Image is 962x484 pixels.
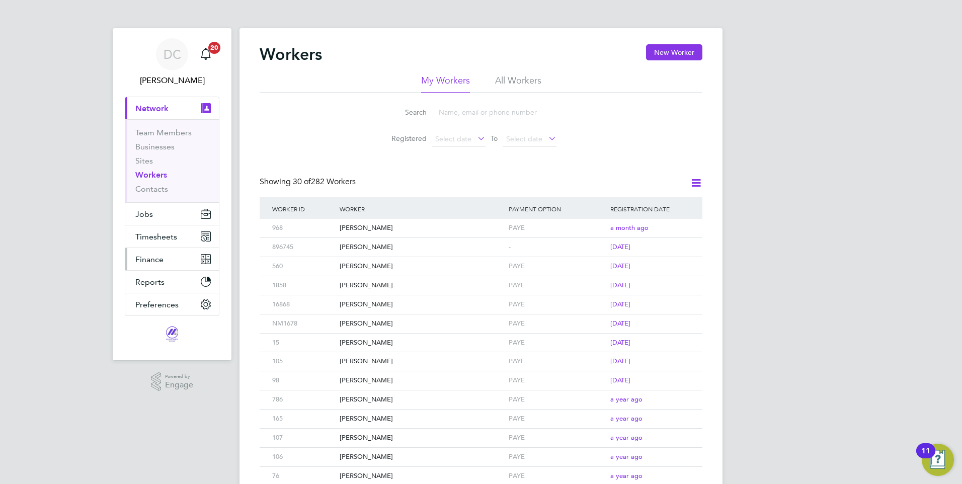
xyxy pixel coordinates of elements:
[610,300,630,308] span: [DATE]
[270,371,692,379] a: 98[PERSON_NAME]PAYE[DATE]
[610,471,643,480] span: a year ago
[135,277,165,287] span: Reports
[506,352,608,371] div: PAYE
[135,232,177,241] span: Timesheets
[337,219,506,237] div: [PERSON_NAME]
[125,293,219,315] button: Preferences
[113,28,231,360] nav: Main navigation
[610,395,643,404] span: a year ago
[270,410,337,428] div: 165
[506,134,542,143] span: Select date
[435,134,471,143] span: Select date
[270,447,692,456] a: 106[PERSON_NAME]PAYEa year ago
[337,276,506,295] div: [PERSON_NAME]
[337,410,506,428] div: [PERSON_NAME]
[506,219,608,237] div: PAYE
[125,248,219,270] button: Finance
[270,238,337,257] div: 896745
[506,334,608,352] div: PAYE
[135,128,192,137] a: Team Members
[125,271,219,293] button: Reports
[208,42,220,54] span: 20
[610,338,630,347] span: [DATE]
[610,281,630,289] span: [DATE]
[506,410,608,428] div: PAYE
[293,177,311,187] span: 30 of
[270,334,337,352] div: 15
[506,390,608,409] div: PAYE
[488,132,501,145] span: To
[270,197,337,220] div: Worker ID
[495,74,541,93] li: All Workers
[337,238,506,257] div: [PERSON_NAME]
[337,429,506,447] div: [PERSON_NAME]
[165,372,193,381] span: Powered by
[135,156,153,166] a: Sites
[610,414,643,423] span: a year ago
[270,352,692,360] a: 105[PERSON_NAME]PAYE[DATE]
[270,390,692,398] a: 786[PERSON_NAME]PAYEa year ago
[270,295,692,303] a: 16868[PERSON_NAME]PAYE[DATE]
[125,97,219,119] button: Network
[135,300,179,309] span: Preferences
[125,38,219,87] a: DC[PERSON_NAME]
[135,142,175,151] a: Businesses
[135,255,164,264] span: Finance
[506,276,608,295] div: PAYE
[151,372,194,391] a: Powered byEngage
[164,48,181,61] span: DC
[270,276,337,295] div: 1858
[196,38,216,70] a: 20
[125,326,219,342] a: Go to home page
[270,219,337,237] div: 968
[610,223,649,232] span: a month ago
[506,448,608,466] div: PAYE
[506,238,608,257] div: -
[270,295,337,314] div: 16868
[125,119,219,202] div: Network
[270,333,692,342] a: 15[PERSON_NAME]PAYE[DATE]
[270,218,692,227] a: 968[PERSON_NAME]PAYEa month ago
[337,448,506,466] div: [PERSON_NAME]
[270,276,692,284] a: 1858[PERSON_NAME]PAYE[DATE]
[381,108,427,117] label: Search
[337,390,506,409] div: [PERSON_NAME]
[506,257,608,276] div: PAYE
[135,170,167,180] a: Workers
[610,357,630,365] span: [DATE]
[610,319,630,328] span: [DATE]
[506,314,608,333] div: PAYE
[270,448,337,466] div: 106
[270,257,337,276] div: 560
[506,295,608,314] div: PAYE
[165,381,193,389] span: Engage
[434,103,581,122] input: Name, email or phone number
[270,428,692,437] a: 107[PERSON_NAME]PAYEa year ago
[135,209,153,219] span: Jobs
[337,334,506,352] div: [PERSON_NAME]
[506,429,608,447] div: PAYE
[270,314,337,333] div: NM1678
[270,237,692,246] a: 896745[PERSON_NAME]-[DATE]
[270,409,692,418] a: 165[PERSON_NAME]PAYEa year ago
[270,390,337,409] div: 786
[337,371,506,390] div: [PERSON_NAME]
[293,177,356,187] span: 282 Workers
[337,197,506,220] div: Worker
[610,376,630,384] span: [DATE]
[610,433,643,442] span: a year ago
[125,203,219,225] button: Jobs
[270,429,337,447] div: 107
[270,352,337,371] div: 105
[921,451,930,464] div: 11
[337,352,506,371] div: [PERSON_NAME]
[608,197,692,220] div: Registration Date
[506,371,608,390] div: PAYE
[506,197,608,220] div: Payment Option
[610,452,643,461] span: a year ago
[270,314,692,322] a: NM1678[PERSON_NAME]PAYE[DATE]
[610,262,630,270] span: [DATE]
[421,74,470,93] li: My Workers
[260,177,358,187] div: Showing
[270,257,692,265] a: 560[PERSON_NAME]PAYE[DATE]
